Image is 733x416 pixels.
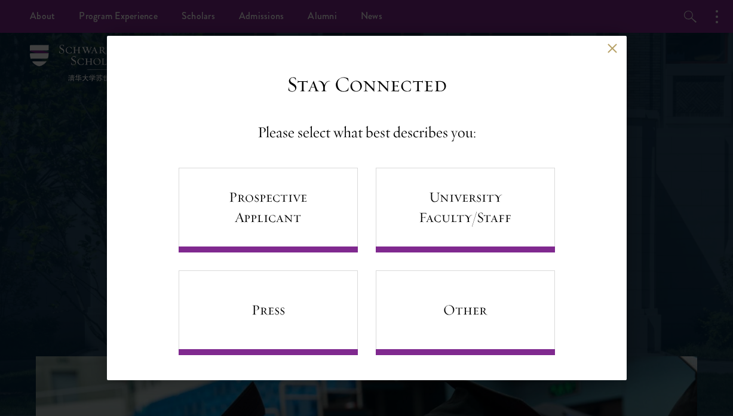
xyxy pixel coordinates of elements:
[376,270,555,355] a: Other
[376,168,555,252] a: University Faculty/Staff
[287,72,447,97] h3: Stay Connected
[179,168,358,252] a: Prospective Applicant
[179,270,358,355] a: Press
[257,121,476,144] h4: Please select what best describes you:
